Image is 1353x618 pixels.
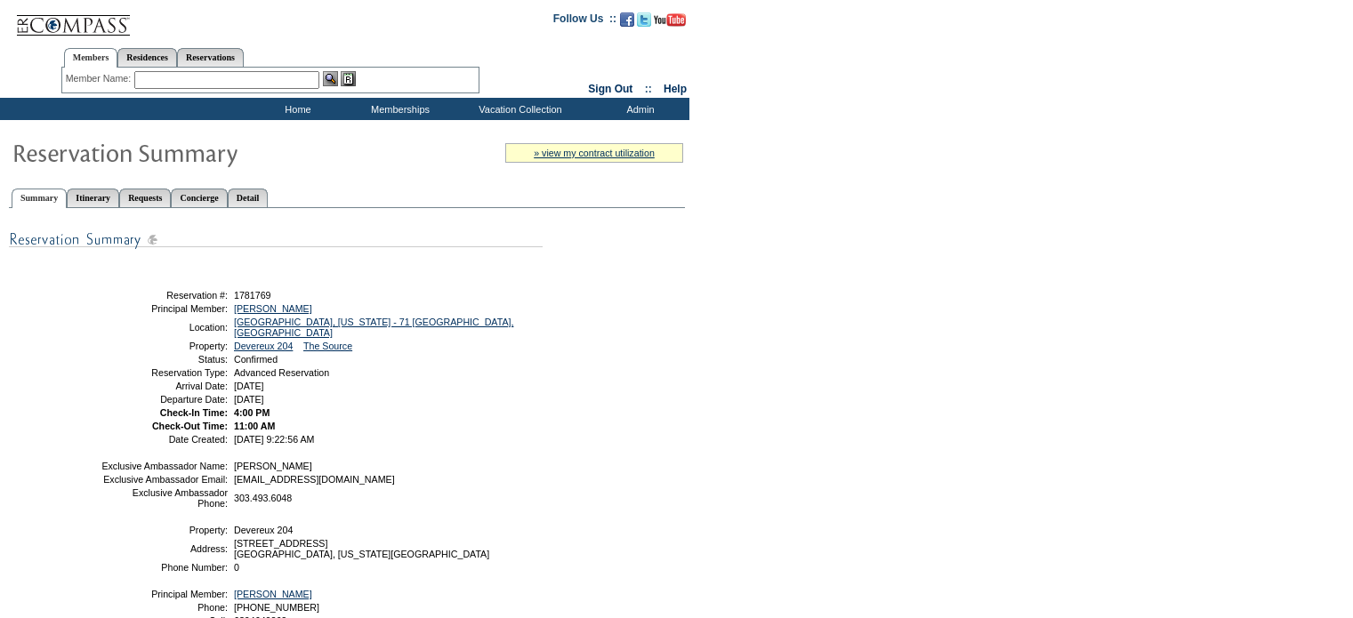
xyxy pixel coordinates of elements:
strong: Check-In Time: [160,407,228,418]
span: [DATE] 9:22:56 AM [234,434,314,445]
a: Itinerary [67,189,119,207]
a: Become our fan on Facebook [620,18,634,28]
a: Requests [119,189,171,207]
span: 303.493.6048 [234,493,292,503]
div: Member Name: [66,71,134,86]
td: Phone Number: [101,562,228,573]
a: Help [664,83,687,95]
a: Reservations [177,48,244,67]
td: Arrival Date: [101,381,228,391]
td: Property: [101,525,228,535]
a: [GEOGRAPHIC_DATA], [US_STATE] - 71 [GEOGRAPHIC_DATA], [GEOGRAPHIC_DATA] [234,317,513,338]
td: Departure Date: [101,394,228,405]
td: Memberships [347,98,449,120]
img: Follow us on Twitter [637,12,651,27]
img: Become our fan on Facebook [620,12,634,27]
span: :: [645,83,652,95]
td: Exclusive Ambassador Name: [101,461,228,471]
a: Concierge [171,189,227,207]
a: Detail [228,189,269,207]
strong: Check-Out Time: [152,421,228,431]
span: Confirmed [234,354,278,365]
span: [PHONE_NUMBER] [234,602,319,613]
td: Home [245,98,347,120]
span: [EMAIL_ADDRESS][DOMAIN_NAME] [234,474,395,485]
td: Exclusive Ambassador Phone: [101,487,228,509]
td: Property: [101,341,228,351]
td: Status: [101,354,228,365]
span: 0 [234,562,239,573]
a: Members [64,48,118,68]
a: Sign Out [588,83,632,95]
td: Reservation #: [101,290,228,301]
span: 4:00 PM [234,407,270,418]
a: » view my contract utilization [534,148,655,158]
a: Residences [117,48,177,67]
a: Follow us on Twitter [637,18,651,28]
a: Summary [12,189,67,208]
td: Location: [101,317,228,338]
a: [PERSON_NAME] [234,303,312,314]
a: Devereux 204 [234,341,293,351]
span: 11:00 AM [234,421,275,431]
span: [STREET_ADDRESS] [GEOGRAPHIC_DATA], [US_STATE][GEOGRAPHIC_DATA] [234,538,489,559]
td: Date Created: [101,434,228,445]
img: Subscribe to our YouTube Channel [654,13,686,27]
a: The Source [303,341,352,351]
td: Reservation Type: [101,367,228,378]
td: Vacation Collection [449,98,587,120]
td: Follow Us :: [553,11,616,32]
span: [PERSON_NAME] [234,461,312,471]
span: Devereux 204 [234,525,293,535]
span: Advanced Reservation [234,367,329,378]
img: View [323,71,338,86]
img: subTtlResSummary.gif [9,229,543,251]
span: [DATE] [234,381,264,391]
a: [PERSON_NAME] [234,589,312,599]
td: Phone: [101,602,228,613]
img: Reservations [341,71,356,86]
a: Subscribe to our YouTube Channel [654,18,686,28]
td: Address: [101,538,228,559]
td: Principal Member: [101,303,228,314]
td: Admin [587,98,689,120]
span: [DATE] [234,394,264,405]
span: 1781769 [234,290,271,301]
img: Reservaton Summary [12,134,367,170]
td: Principal Member: [101,589,228,599]
td: Exclusive Ambassador Email: [101,474,228,485]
